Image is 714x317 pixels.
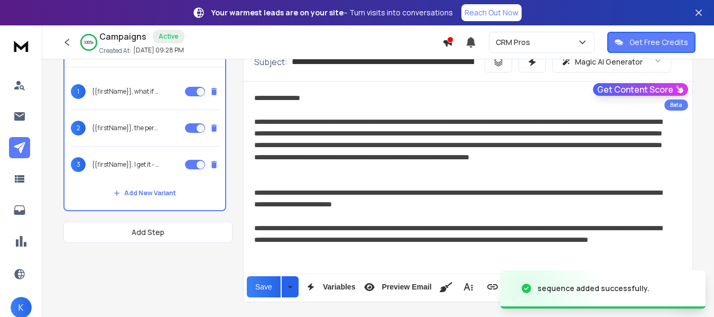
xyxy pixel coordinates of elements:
[465,7,518,18] p: Reach Out Now
[71,84,86,99] span: 1
[71,121,86,135] span: 2
[71,157,86,172] span: 3
[63,222,233,243] button: Add Step
[92,160,160,169] p: {{firstName}}, I get it - you're tired of empty promises!
[105,183,184,204] button: Add New Variant
[84,39,94,46] p: 100 %
[379,283,433,292] span: Preview Email
[254,56,288,68] p: Subject:
[593,83,688,96] button: Get Content Score
[99,30,146,43] h1: Campaigns
[92,124,160,132] p: {{firstName}}, the perfect timing you've been waiting for!
[461,4,522,21] a: Reach Out Now
[496,37,534,48] p: CRM Pros
[436,276,456,297] button: Clean HTML
[575,57,643,67] p: Magic AI Generator
[63,42,226,211] li: Step1CC/BCCA/Z Test1{{firstName}}, what if you could feel 10 years younger by spring?2{{firstName...
[99,47,131,55] p: Created At:
[211,7,344,17] strong: Your warmest leads are on your site
[153,30,184,43] div: Active
[301,276,358,297] button: Variables
[629,37,688,48] p: Get Free Credits
[359,276,433,297] button: Preview Email
[458,276,478,297] button: More Text
[92,87,160,96] p: {{firstName}}, what if you could feel 10 years younger by spring?
[321,283,358,292] span: Variables
[247,276,281,297] button: Save
[664,99,688,111] div: Beta
[133,46,184,55] p: [DATE] 09:28 PM
[607,32,696,53] button: Get Free Credits
[537,283,650,294] div: sequence added successfully.
[211,7,453,18] p: – Turn visits into conversations
[11,36,32,56] img: logo
[552,51,671,73] button: Magic AI Generator
[483,276,503,297] button: Insert Link (Ctrl+K)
